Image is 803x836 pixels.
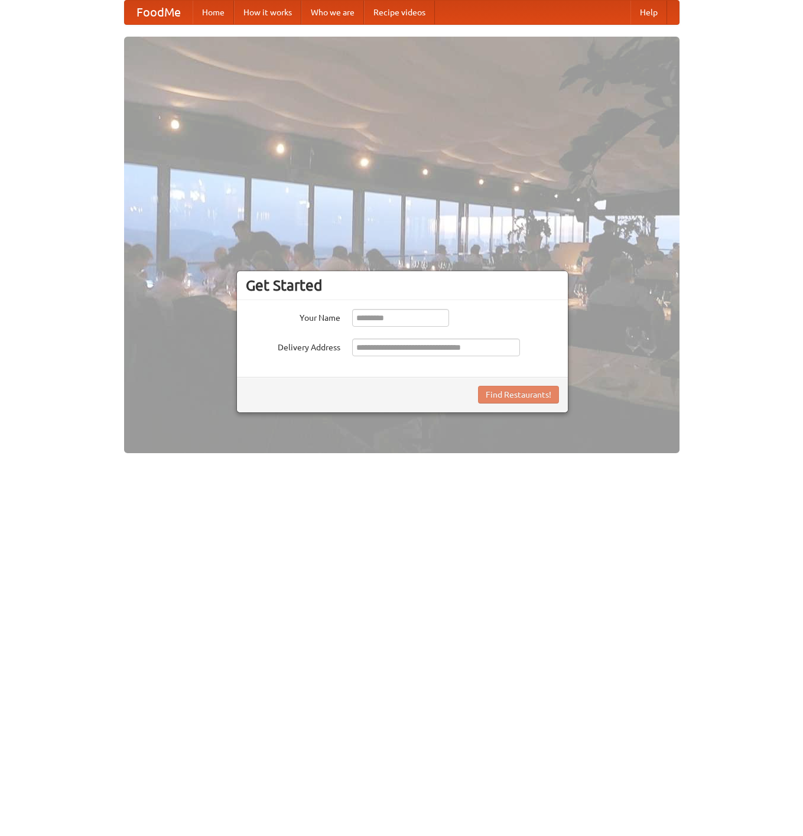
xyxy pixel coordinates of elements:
[246,277,559,294] h3: Get Started
[364,1,435,24] a: Recipe videos
[301,1,364,24] a: Who we are
[234,1,301,24] a: How it works
[478,386,559,404] button: Find Restaurants!
[246,339,340,353] label: Delivery Address
[630,1,667,24] a: Help
[125,1,193,24] a: FoodMe
[246,309,340,324] label: Your Name
[193,1,234,24] a: Home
